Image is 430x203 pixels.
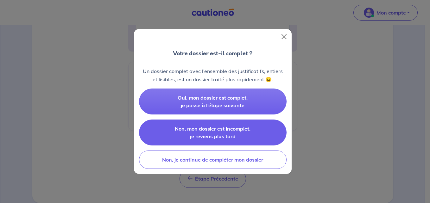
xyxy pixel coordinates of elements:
button: Close [279,32,289,42]
p: Votre dossier est-il complet ? [173,49,252,58]
button: Non, je continue de compléter mon dossier [139,151,287,169]
button: Non, mon dossier est incomplet, je reviens plus tard [139,120,287,145]
button: Oui, mon dossier est complet, je passe à l’étape suivante [139,89,287,114]
span: Oui, mon dossier est complet, je passe à l’étape suivante [178,95,248,108]
span: Non, mon dossier est incomplet, je reviens plus tard [175,126,250,139]
span: Non, je continue de compléter mon dossier [162,157,263,163]
p: Un dossier complet avec l’ensemble des justificatifs, entiers et lisibles, est un dossier traité ... [139,67,287,83]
